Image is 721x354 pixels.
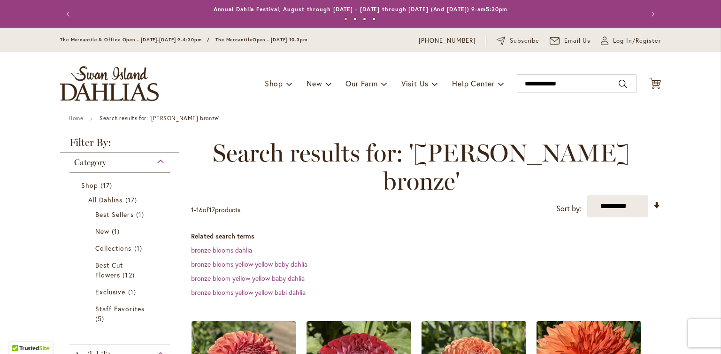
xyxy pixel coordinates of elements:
[95,209,146,219] a: Best Sellers
[95,243,146,253] a: Collections
[88,195,123,204] span: All Dahlias
[209,205,215,214] span: 17
[100,180,115,190] span: 17
[136,209,146,219] span: 1
[191,274,305,283] a: bronze bloom yellow yellow baby dahlia
[95,227,109,236] span: New
[128,287,138,297] span: 1
[345,78,377,88] span: Our Farm
[95,287,125,296] span: Exclusive
[95,304,146,323] a: Staff Favorites
[191,260,307,269] a: bronze blooms yellow yellow baby dahlia
[95,261,123,279] span: Best Cut Flowers
[191,205,194,214] span: 1
[81,180,161,190] a: Shop
[191,202,240,217] p: - of products
[191,288,306,297] a: bronze blooms yellow yellow babi dahlia
[401,78,429,88] span: Visit Us
[95,287,146,297] a: Exclusive
[81,181,98,190] span: Shop
[613,36,661,46] span: Log In/Register
[60,5,79,23] button: Previous
[69,115,83,122] a: Home
[112,226,122,236] span: 1
[419,36,476,46] a: [PHONE_NUMBER]
[601,36,661,46] a: Log In/Register
[372,17,376,21] button: 4 of 4
[134,243,145,253] span: 1
[307,78,322,88] span: New
[125,195,139,205] span: 17
[95,226,146,236] a: New
[88,195,153,205] a: All Dahlias
[74,157,106,168] span: Category
[214,6,508,13] a: Annual Dahlia Festival, August through [DATE] - [DATE] through [DATE] (And [DATE]) 9-am5:30pm
[60,138,179,153] strong: Filter By:
[95,210,134,219] span: Best Sellers
[550,36,591,46] a: Email Us
[95,314,107,323] span: 5
[7,321,33,347] iframe: Launch Accessibility Center
[191,139,652,195] span: Search results for: '[PERSON_NAME] bronze'
[642,5,661,23] button: Next
[191,246,252,254] a: bronze blooms dahlia
[556,200,582,217] label: Sort by:
[344,17,347,21] button: 1 of 4
[196,205,203,214] span: 16
[95,260,146,280] a: Best Cut Flowers
[510,36,539,46] span: Subscribe
[60,66,159,101] a: store logo
[564,36,591,46] span: Email Us
[363,17,366,21] button: 3 of 4
[100,115,219,122] strong: Search results for: '[PERSON_NAME] bronze'
[95,304,145,313] span: Staff Favorites
[253,37,307,43] span: Open - [DATE] 10-3pm
[123,270,137,280] span: 12
[265,78,283,88] span: Shop
[353,17,357,21] button: 2 of 4
[60,37,253,43] span: The Mercantile & Office Open - [DATE]-[DATE] 9-4:30pm / The Mercantile
[452,78,495,88] span: Help Center
[191,231,661,241] dt: Related search terms
[497,36,539,46] a: Subscribe
[95,244,132,253] span: Collections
